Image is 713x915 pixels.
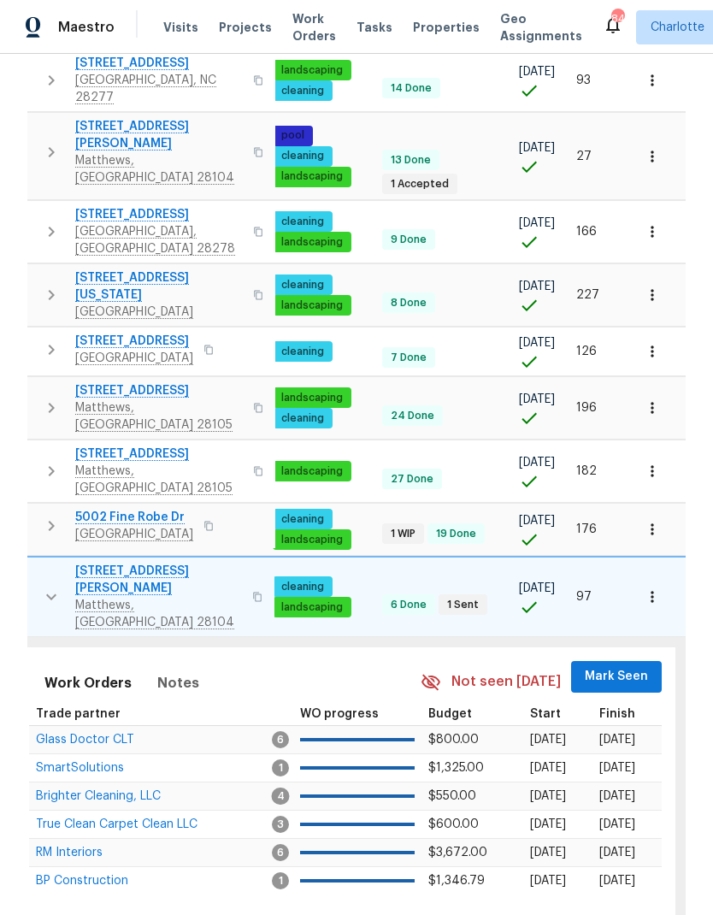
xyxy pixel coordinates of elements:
[429,527,483,541] span: 19 Done
[384,233,433,247] span: 9 Done
[36,708,121,720] span: Trade partner
[219,19,272,36] span: Projects
[576,345,597,357] span: 126
[611,10,623,27] div: 84
[274,512,331,527] span: cleaning
[519,457,555,469] span: [DATE]
[272,844,289,861] span: 6
[530,734,566,746] span: [DATE]
[576,226,597,238] span: 166
[274,149,331,163] span: cleaning
[519,142,555,154] span: [DATE]
[384,472,440,487] span: 27 Done
[519,582,555,594] span: [DATE]
[519,515,555,527] span: [DATE]
[274,84,331,98] span: cleaning
[272,872,289,889] span: 1
[36,763,124,773] a: SmartSolutions
[274,533,350,547] span: landscaping
[292,10,336,44] span: Work Orders
[300,708,379,720] span: WO progress
[428,875,485,887] span: $1,346.79
[440,598,486,612] span: 1 Sent
[36,819,197,829] a: True Clean Carpet Clean LLC
[384,598,433,612] span: 6 Done
[274,235,350,250] span: landscaping
[274,169,350,184] span: landscaping
[576,523,597,535] span: 176
[519,280,555,292] span: [DATE]
[599,734,635,746] span: [DATE]
[599,875,635,887] span: [DATE]
[571,661,662,693] button: Mark Seen
[530,762,566,774] span: [DATE]
[428,734,479,746] span: $800.00
[413,19,480,36] span: Properties
[599,818,635,830] span: [DATE]
[519,337,555,349] span: [DATE]
[274,391,350,405] span: landscaping
[272,731,289,748] span: 6
[274,298,350,313] span: landscaping
[500,10,582,44] span: Geo Assignments
[599,708,635,720] span: Finish
[576,289,599,301] span: 227
[576,74,591,86] span: 93
[428,818,479,830] span: $600.00
[519,217,555,229] span: [DATE]
[36,791,161,801] a: Brighter Cleaning, LLC
[585,666,648,688] span: Mark Seen
[163,19,198,36] span: Visits
[36,875,128,887] span: BP Construction
[274,215,331,229] span: cleaning
[428,708,472,720] span: Budget
[384,296,433,310] span: 8 Done
[274,411,331,426] span: cleaning
[530,875,566,887] span: [DATE]
[157,671,199,695] span: Notes
[530,818,566,830] span: [DATE]
[530,790,566,802] span: [DATE]
[599,762,635,774] span: [DATE]
[356,21,392,33] span: Tasks
[428,762,484,774] span: $1,325.00
[36,876,128,886] a: BP Construction
[274,600,350,615] span: landscaping
[576,465,597,477] span: 182
[272,759,289,776] span: 1
[36,734,134,746] span: Glass Doctor CLT
[519,66,555,78] span: [DATE]
[599,790,635,802] span: [DATE]
[428,790,476,802] span: $550.00
[274,63,350,78] span: landscaping
[384,409,441,423] span: 24 Done
[44,671,132,695] span: Work Orders
[384,153,438,168] span: 13 Done
[36,790,161,802] span: Brighter Cleaning, LLC
[451,672,561,692] span: Not seen [DATE]
[651,19,704,36] span: Charlotte
[36,847,103,858] a: RM Interiors
[274,580,331,594] span: cleaning
[384,81,439,96] span: 14 Done
[530,847,566,859] span: [DATE]
[384,351,433,365] span: 7 Done
[576,402,597,414] span: 196
[36,847,103,859] span: RM Interiors
[519,393,555,405] span: [DATE]
[36,818,197,830] span: True Clean Carpet Clean LLC
[274,278,331,292] span: cleaning
[384,527,422,541] span: 1 WIP
[274,345,331,359] span: cleaning
[599,847,635,859] span: [DATE]
[576,151,592,162] span: 27
[274,128,311,143] span: pool
[428,847,487,859] span: $3,672.00
[530,708,561,720] span: Start
[272,788,290,805] span: 4
[274,464,350,479] span: landscaping
[36,762,124,774] span: SmartSolutions
[36,735,134,745] a: Glass Doctor CLT
[576,591,592,603] span: 97
[272,816,289,833] span: 3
